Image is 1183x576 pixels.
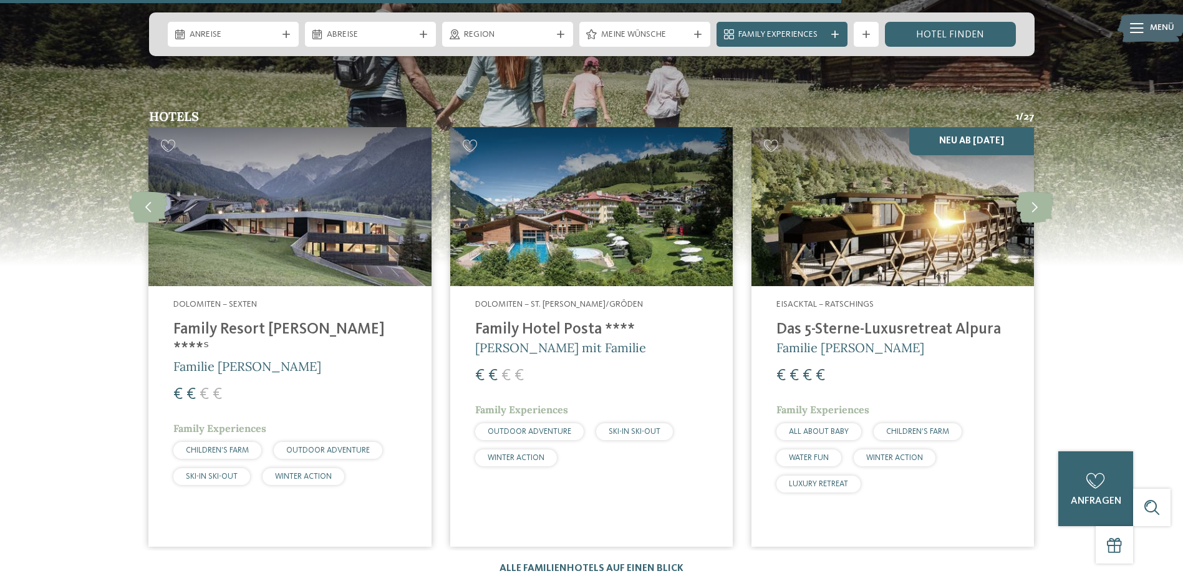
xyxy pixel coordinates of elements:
span: Abreise [327,29,414,41]
span: OUTDOOR ADVENTURE [488,428,571,436]
span: ALL ABOUT BABY [789,428,849,436]
span: € [173,386,183,403]
span: € [213,386,222,403]
span: Familie [PERSON_NAME] [776,340,924,355]
span: CHILDREN’S FARM [886,428,949,436]
span: SKI-IN SKI-OUT [186,473,238,481]
span: € [200,386,209,403]
span: [PERSON_NAME] mit Familie [475,340,646,355]
a: anfragen [1058,451,1133,526]
span: WATER FUN [789,454,829,462]
span: € [488,368,498,384]
span: € [186,386,196,403]
span: WINTER ACTION [488,454,544,462]
span: € [475,368,485,384]
span: Family Experiences [776,403,869,416]
h4: Das 5-Sterne-Luxusretreat Alpura [776,320,1009,339]
a: Alle Familienhotels auf einen Blick [500,564,683,574]
span: Meine Wünsche [601,29,688,41]
span: € [816,368,825,384]
img: Unsere Philosophie: nur das Beste für Kinder! [751,127,1034,286]
img: Family Resort Rainer ****ˢ [148,127,431,286]
a: Unsere Philosophie: nur das Beste für Kinder! Dolomiten – St. [PERSON_NAME]/Gröden Family Hotel P... [450,127,733,547]
span: CHILDREN’S FARM [186,446,249,454]
span: € [776,368,786,384]
a: Unsere Philosophie: nur das Beste für Kinder! Neu ab [DATE] Eisacktal – Ratschings Das 5-Sterne-L... [751,127,1034,547]
img: Unsere Philosophie: nur das Beste für Kinder! [450,127,733,286]
span: WINTER ACTION [275,473,332,481]
span: Family Experiences [738,29,826,41]
span: WINTER ACTION [866,454,923,462]
span: Region [464,29,551,41]
span: Dolomiten – Sexten [173,300,257,309]
h4: Family Resort [PERSON_NAME] ****ˢ [173,320,406,358]
span: OUTDOOR ADVENTURE [286,446,370,454]
span: Family Experiences [173,422,266,434]
h4: Family Hotel Posta **** [475,320,708,339]
span: 27 [1023,110,1035,124]
span: Familie [PERSON_NAME] [173,358,321,374]
span: Anreise [190,29,277,41]
span: LUXURY RETREAT [789,480,848,488]
a: Unsere Philosophie: nur das Beste für Kinder! Dolomiten – Sexten Family Resort [PERSON_NAME] ****... [148,127,431,547]
span: Family Experiences [475,403,568,416]
span: € [789,368,799,384]
span: / [1019,110,1023,124]
span: Hotels [149,108,199,124]
span: anfragen [1071,496,1121,506]
span: € [803,368,812,384]
span: Eisacktal – Ratschings [776,300,874,309]
span: € [514,368,524,384]
a: Hotel finden [885,22,1016,47]
span: SKI-IN SKI-OUT [609,428,660,436]
span: € [501,368,511,384]
span: 1 [1015,110,1019,124]
span: Dolomiten – St. [PERSON_NAME]/Gröden [475,300,643,309]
